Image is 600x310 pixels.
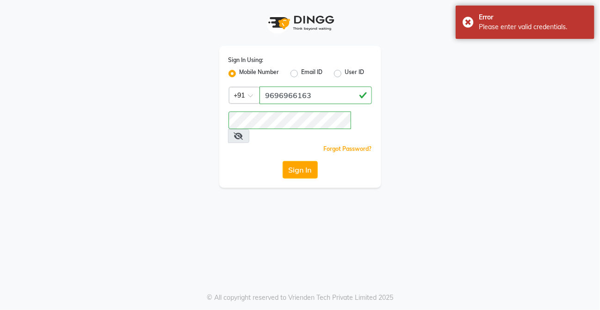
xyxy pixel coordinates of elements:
input: Username [229,112,351,129]
img: logo1.svg [263,9,337,37]
input: Username [260,87,372,104]
div: Please enter valid credentials. [479,22,588,32]
button: Sign In [283,161,318,179]
label: Email ID [302,68,323,79]
label: Mobile Number [240,68,279,79]
a: Forgot Password? [324,145,372,152]
div: Error [479,12,588,22]
label: User ID [345,68,365,79]
label: Sign In Using: [229,56,264,64]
